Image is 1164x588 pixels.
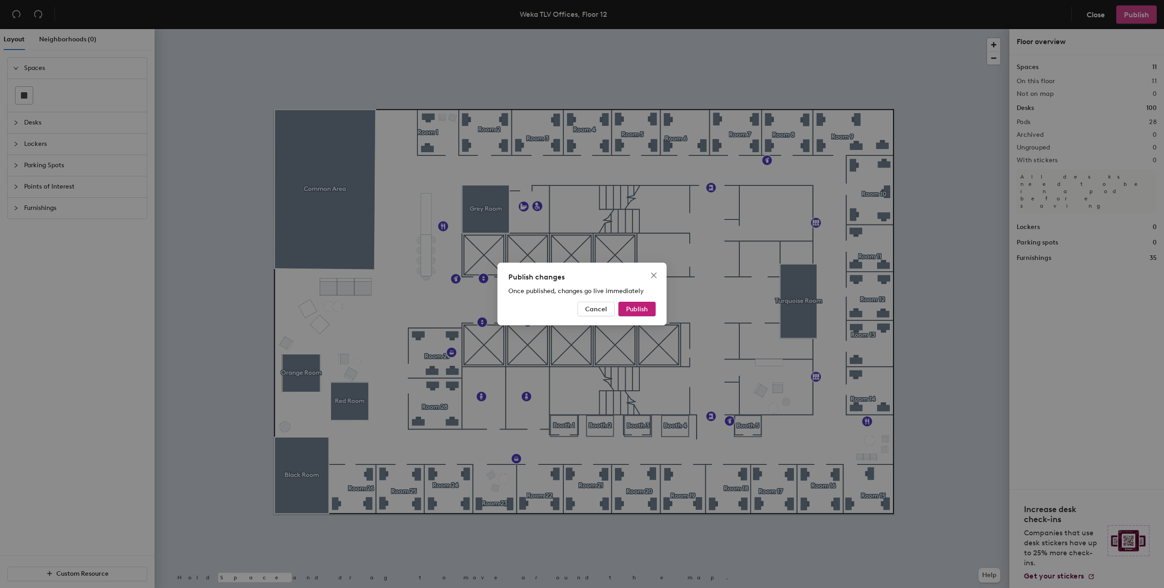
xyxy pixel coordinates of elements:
span: Once published, changes go live immediately [508,287,644,295]
span: close [650,272,657,279]
span: Cancel [585,305,607,313]
span: Close [647,272,661,279]
div: Publish changes [508,272,656,283]
button: Publish [618,302,656,316]
span: Publish [626,305,648,313]
button: Close [647,268,661,283]
button: Cancel [577,302,615,316]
